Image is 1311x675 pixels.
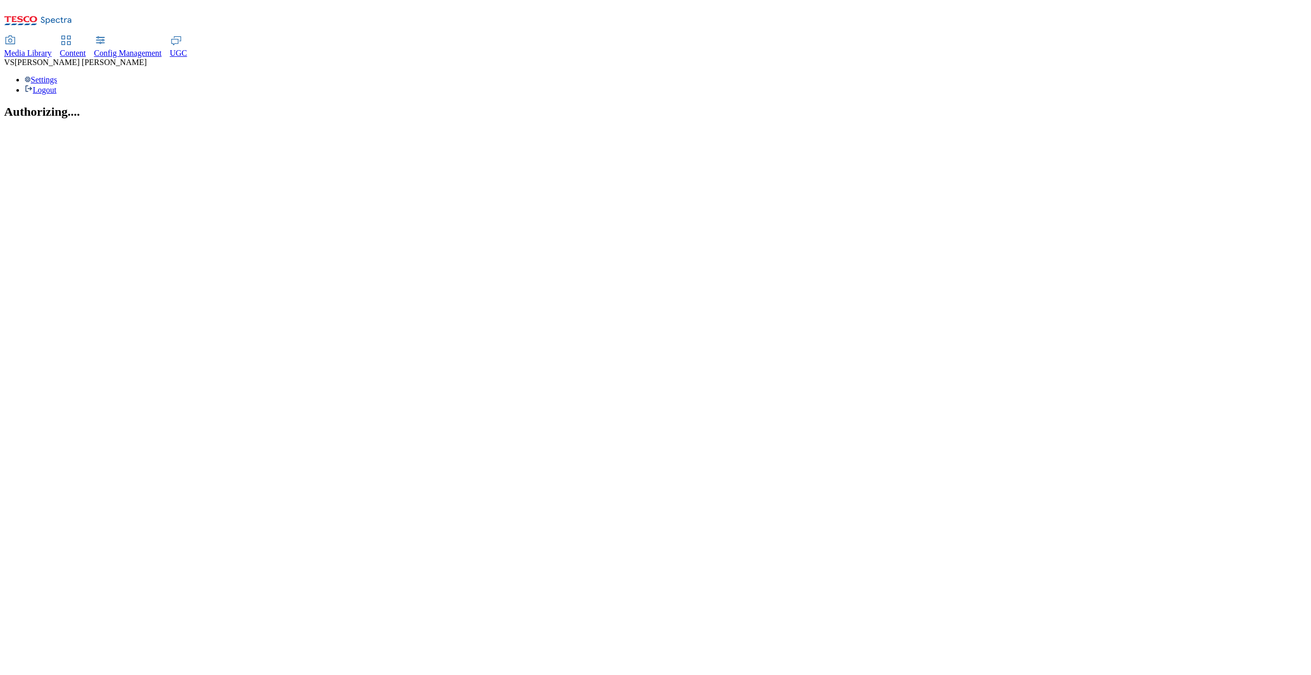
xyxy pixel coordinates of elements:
a: Content [60,36,86,58]
a: Config Management [94,36,162,58]
span: UGC [170,49,187,57]
span: Config Management [94,49,162,57]
a: Settings [25,75,57,84]
span: [PERSON_NAME] [PERSON_NAME] [14,58,146,67]
a: Media Library [4,36,52,58]
span: Content [60,49,86,57]
a: UGC [170,36,187,58]
span: VS [4,58,14,67]
a: Logout [25,86,56,94]
span: Media Library [4,49,52,57]
h2: Authorizing.... [4,105,1307,119]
